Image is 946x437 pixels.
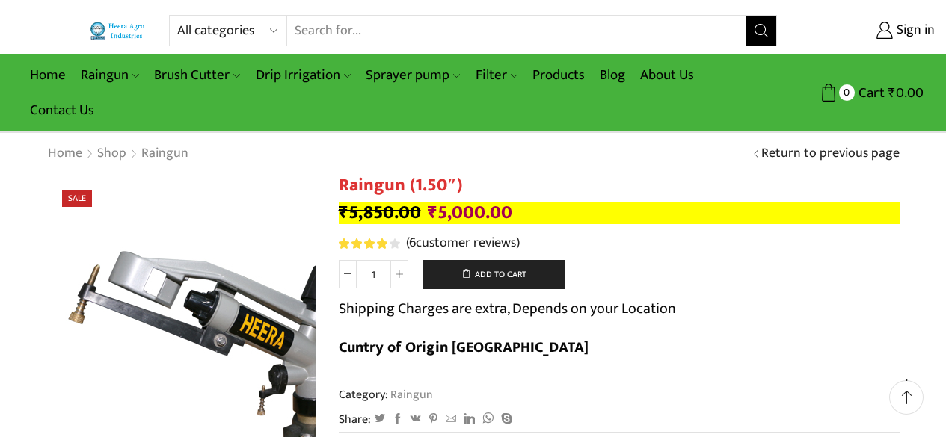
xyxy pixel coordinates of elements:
[339,386,433,403] span: Category:
[792,79,924,107] a: 0 Cart ₹0.00
[339,335,589,360] b: Cuntry of Origin [GEOGRAPHIC_DATA]
[428,197,512,228] bdi: 5,000.00
[633,58,701,93] a: About Us
[141,144,189,164] a: Raingun
[357,260,390,288] input: Product quantity
[761,144,900,164] a: Return to previous page
[147,58,248,93] a: Brush Cutter
[799,17,935,44] a: Sign in
[525,58,592,93] a: Products
[22,93,102,128] a: Contact Us
[22,58,73,93] a: Home
[96,144,127,164] a: Shop
[339,197,348,228] span: ₹
[339,175,900,196] h1: Raingun (1.50″)
[287,16,746,46] input: Search for...
[339,297,676,320] p: Shipping Charges are extra, Depends on your Location
[339,238,402,249] span: 6
[746,16,776,46] button: Search button
[839,84,855,100] span: 0
[423,260,565,290] button: Add to cart
[73,58,147,93] a: Raingun
[855,83,885,103] span: Cart
[358,58,467,93] a: Sprayer pump
[47,144,83,164] a: Home
[339,238,387,249] span: Rated out of 5 based on customer ratings
[428,197,437,228] span: ₹
[339,411,371,428] span: Share:
[406,234,520,253] a: (6customer reviews)
[592,58,633,93] a: Blog
[888,81,924,105] bdi: 0.00
[409,232,416,254] span: 6
[888,81,896,105] span: ₹
[468,58,525,93] a: Filter
[62,190,92,207] span: Sale
[339,197,421,228] bdi: 5,850.00
[388,385,433,404] a: Raingun
[47,144,189,164] nav: Breadcrumb
[339,238,399,249] div: Rated 4.00 out of 5
[248,58,358,93] a: Drip Irrigation
[893,21,935,40] span: Sign in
